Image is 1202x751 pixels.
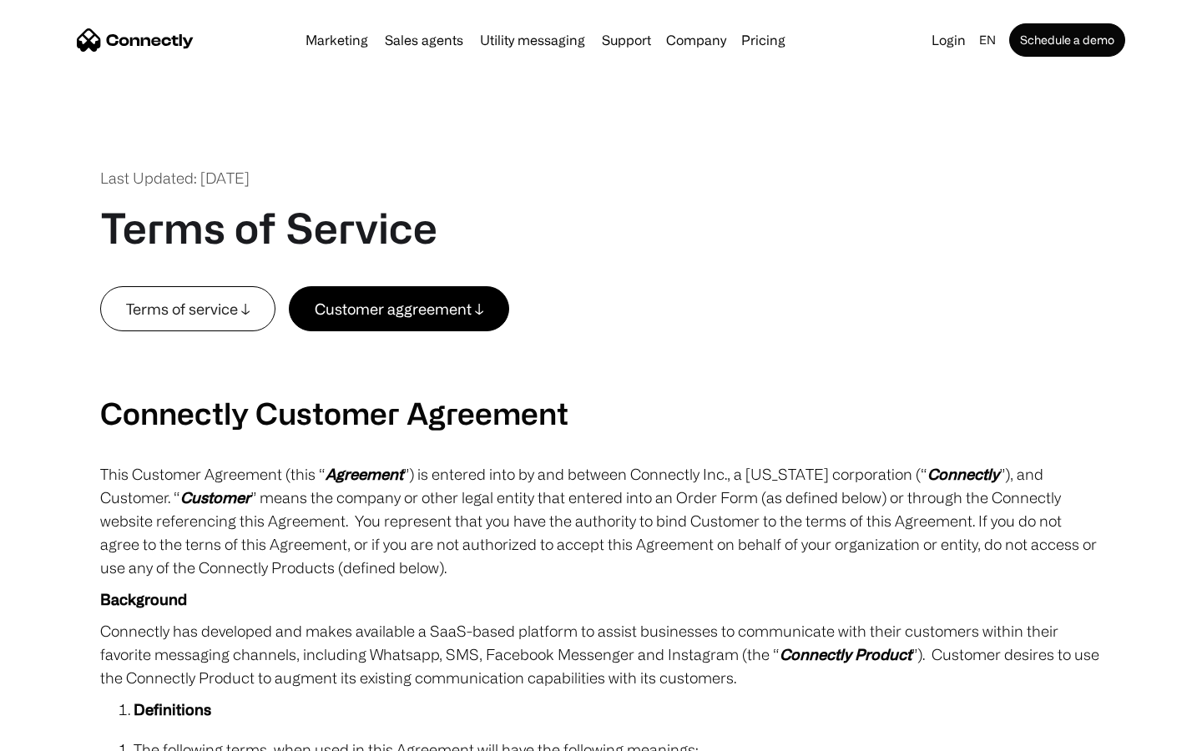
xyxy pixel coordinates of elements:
[100,203,437,253] h1: Terms of Service
[100,167,250,189] div: Last Updated: [DATE]
[315,297,483,320] div: Customer aggreement ↓
[927,466,999,482] em: Connectly
[100,395,1102,431] h2: Connectly Customer Agreement
[326,466,403,482] em: Agreement
[134,701,211,718] strong: Definitions
[595,33,658,47] a: Support
[180,489,250,506] em: Customer
[126,297,250,320] div: Terms of service ↓
[473,33,592,47] a: Utility messaging
[299,33,375,47] a: Marketing
[100,363,1102,386] p: ‍
[1009,23,1125,57] a: Schedule a demo
[100,331,1102,355] p: ‍
[666,28,726,52] div: Company
[925,28,972,52] a: Login
[378,33,470,47] a: Sales agents
[100,619,1102,689] p: Connectly has developed and makes available a SaaS-based platform to assist businesses to communi...
[979,28,996,52] div: en
[100,591,187,607] strong: Background
[735,33,792,47] a: Pricing
[17,720,100,745] aside: Language selected: English
[100,462,1102,579] p: This Customer Agreement (this “ ”) is entered into by and between Connectly Inc., a [US_STATE] co...
[33,722,100,745] ul: Language list
[780,646,912,663] em: Connectly Product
